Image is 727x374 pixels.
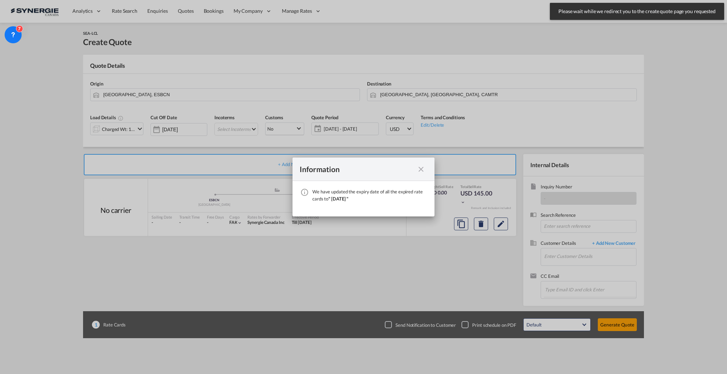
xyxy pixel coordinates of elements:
[556,8,718,15] span: Please wait while we redirect you to the create quote page you requested
[312,188,427,202] div: We have updated the expiry date of all the expired rate cards to
[328,196,348,202] span: " [DATE] "
[293,158,434,216] md-dialog: We have ...
[300,165,415,174] div: Information
[300,188,309,197] md-icon: icon-information-outline
[417,165,425,174] md-icon: icon-close fg-AAA8AD cursor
